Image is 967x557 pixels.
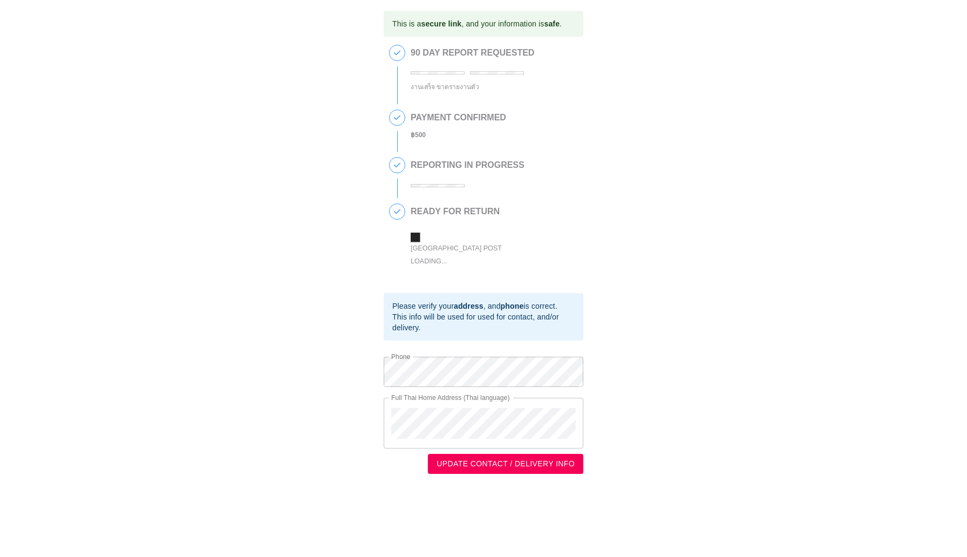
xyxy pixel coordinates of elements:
[501,302,524,310] b: phone
[411,48,534,58] h2: 90 DAY REPORT REQUESTED
[437,457,575,471] span: UPDATE CONTACT / DELIVERY INFO
[411,113,506,123] h2: PAYMENT CONFIRMED
[392,301,575,311] div: Please verify your , and is correct.
[411,81,534,93] div: งานเสร็จ ขาดรายงานตัว
[411,242,524,267] div: [GEOGRAPHIC_DATA] Post Loading...
[421,19,461,28] b: secure link
[390,158,405,173] span: 3
[411,207,573,216] h2: READY FOR RETURN
[390,110,405,125] span: 2
[544,19,560,28] b: safe
[390,45,405,60] span: 1
[392,14,562,33] div: This is a , and your information is .
[428,454,583,474] button: UPDATE CONTACT / DELIVERY INFO
[411,131,426,139] b: ฿ 500
[411,160,525,170] h2: REPORTING IN PROGRESS
[454,302,483,310] b: address
[390,204,405,219] span: 4
[392,311,575,333] div: This info will be used for used for contact, and/or delivery.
